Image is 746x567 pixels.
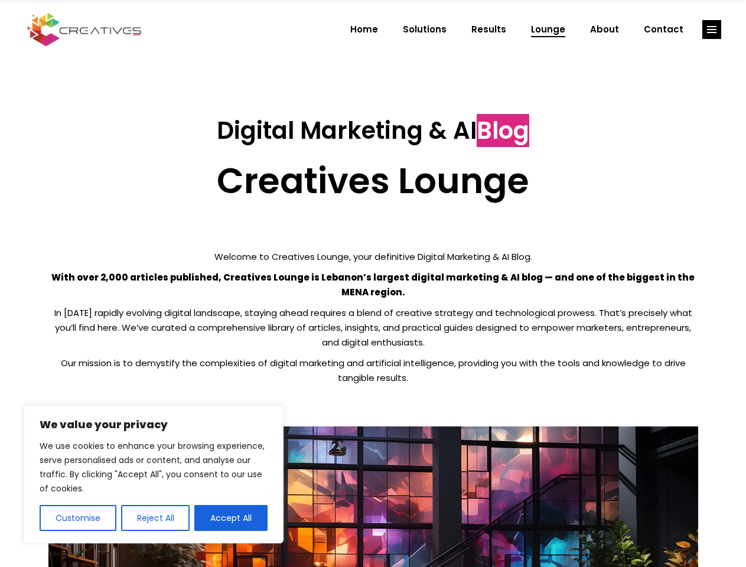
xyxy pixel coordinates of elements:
[48,305,698,350] p: In [DATE] rapidly evolving digital landscape, staying ahead requires a blend of creative strategy...
[350,14,378,45] span: Home
[121,505,190,531] button: Reject All
[459,14,519,45] a: Results
[40,418,268,432] p: We value your privacy
[519,14,578,45] a: Lounge
[48,249,698,264] p: Welcome to Creatives Lounge, your definitive Digital Marketing & AI Blog.
[25,11,144,48] img: Creatives
[471,14,506,45] span: Results
[390,14,459,45] a: Solutions
[48,159,698,202] h2: Creatives Lounge
[48,116,698,145] h3: Digital Marketing & AI
[477,114,529,147] span: Blog
[644,14,683,45] span: Contact
[40,439,268,496] p: We use cookies to enhance your browsing experience, serve personalised ads or content, and analys...
[24,405,284,543] div: We value your privacy
[403,14,447,45] span: Solutions
[338,14,390,45] a: Home
[51,271,695,298] strong: With over 2,000 articles published, Creatives Lounge is Lebanon’s largest digital marketing & AI ...
[590,14,619,45] span: About
[48,356,698,385] p: Our mission is to demystify the complexities of digital marketing and artificial intelligence, pr...
[531,14,565,45] span: Lounge
[702,20,721,39] a: link
[631,14,696,45] a: Contact
[578,14,631,45] a: About
[40,505,116,531] button: Customise
[194,505,268,531] button: Accept All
